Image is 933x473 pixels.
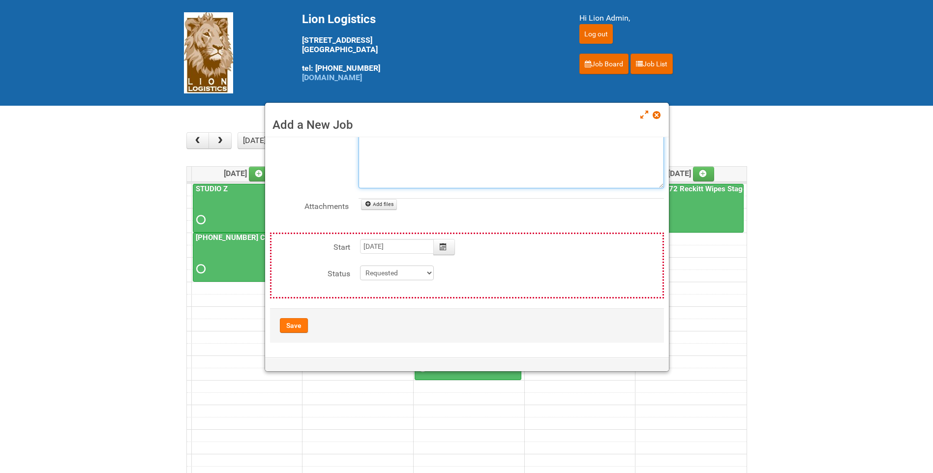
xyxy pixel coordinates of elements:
input: Log out [579,24,613,44]
a: [DOMAIN_NAME] [302,73,362,82]
button: Calendar [433,239,455,255]
span: Requested [196,216,203,223]
a: Lion Logistics [184,48,233,57]
a: 25-048772 Reckitt Wipes Stage 4 - blinding/labeling day [637,184,831,193]
a: STUDIO Z [194,184,230,193]
label: Attachments [270,198,349,212]
a: [PHONE_NUMBER] CTI PQB [PERSON_NAME] Real US - blinding day [194,233,423,242]
span: Lion Logistics [302,12,376,26]
a: [PHONE_NUMBER] CTI PQB [PERSON_NAME] Real US - blinding day [193,233,300,282]
h3: Add a New Job [272,118,662,132]
a: Job List [631,54,673,74]
a: Job Board [579,54,629,74]
span: Requested [196,266,203,272]
label: Start [271,239,350,253]
a: Add files [361,199,397,210]
span: [DATE] [668,169,715,178]
a: 25-048772 Reckitt Wipes Stage 4 - blinding/labeling day [636,184,744,233]
img: Lion Logistics [184,12,233,93]
label: Status [271,266,350,280]
a: STUDIO Z [193,184,300,233]
a: Add an event [249,167,271,181]
div: [STREET_ADDRESS] [GEOGRAPHIC_DATA] tel: [PHONE_NUMBER] [302,12,555,82]
button: [DATE] [238,132,271,149]
div: Hi Lion Admin, [579,12,750,24]
button: Save [280,318,308,333]
a: Add an event [693,167,715,181]
span: [DATE] [224,169,271,178]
